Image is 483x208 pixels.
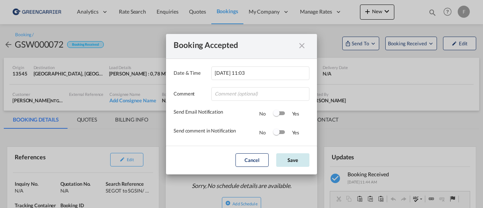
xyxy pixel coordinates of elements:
div: Yes [285,129,300,136]
body: Rich Text-editor, editor2 [8,8,132,15]
label: Date & Time [174,69,208,77]
div: Yes [285,110,300,117]
input: Comment (optional) [211,87,309,101]
md-dialog: Date & ... [166,34,317,174]
div: No [259,110,273,117]
div: Booking Accepted [174,42,296,51]
md-switch: Switch 2 [273,127,285,138]
div: Send Email Notification [174,108,259,119]
div: Send comment in Notification [174,127,259,138]
md-icon: icon-close fg-AAA8AD cursor [297,45,306,54]
label: Comment [174,90,208,97]
button: Cancel [235,153,269,167]
div: No [259,129,273,136]
md-switch: Switch 1 [273,108,285,119]
button: Save [276,153,309,167]
input: Enter Date & Time [211,66,309,80]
